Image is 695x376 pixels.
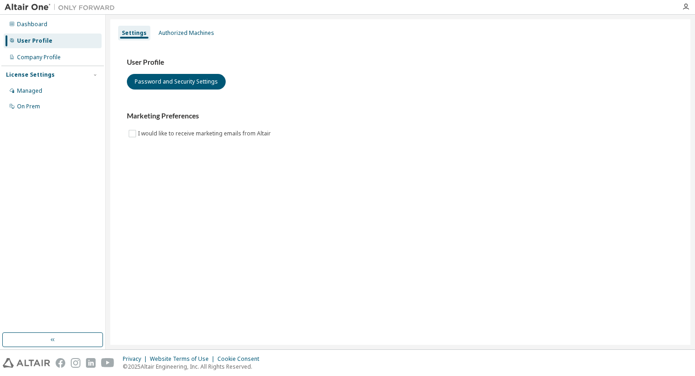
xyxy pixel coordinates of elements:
h3: Marketing Preferences [127,112,674,121]
div: Dashboard [17,21,47,28]
img: altair_logo.svg [3,358,50,368]
div: Website Terms of Use [150,355,217,363]
img: instagram.svg [71,358,80,368]
div: On Prem [17,103,40,110]
div: User Profile [17,37,52,45]
img: linkedin.svg [86,358,96,368]
img: Altair One [5,3,120,12]
label: I would like to receive marketing emails from Altair [138,128,273,139]
h3: User Profile [127,58,674,67]
p: © 2025 Altair Engineering, Inc. All Rights Reserved. [123,363,265,370]
div: Privacy [123,355,150,363]
div: Settings [122,29,147,37]
div: Cookie Consent [217,355,265,363]
div: License Settings [6,71,55,79]
img: facebook.svg [56,358,65,368]
img: youtube.svg [101,358,114,368]
button: Password and Security Settings [127,74,226,90]
div: Authorized Machines [159,29,214,37]
div: Managed [17,87,42,95]
div: Company Profile [17,54,61,61]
